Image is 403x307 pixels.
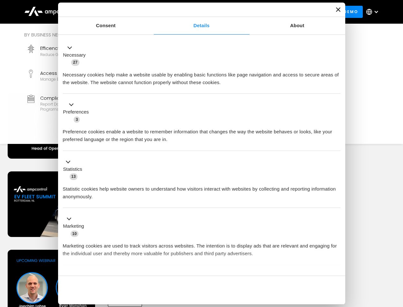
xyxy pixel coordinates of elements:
div: Compliance [40,95,124,102]
label: Marketing [63,223,84,230]
div: Reduce grid contraints and fuel costs [40,52,114,57]
div: Marketing cookies are used to track visitors across websites. The intention is to display ads tha... [63,237,340,257]
a: Details [154,17,250,35]
div: Efficency [40,45,114,52]
span: 27 [71,59,79,66]
div: Manage EV charger security and access [40,77,117,82]
span: 13 [70,173,78,180]
label: Preferences [63,108,89,116]
button: Unclassified (2) [63,272,115,280]
a: EfficencyReduce grid contraints and fuel costs [24,42,126,65]
div: By business need [24,31,231,38]
button: Preferences (3) [63,101,93,123]
button: Statistics (13) [63,158,86,180]
div: Report data and stay compliant with EV programs [40,102,124,112]
span: 10 [71,231,79,237]
span: 3 [74,116,80,123]
button: Okay [249,281,340,299]
div: Necessary cookies help make a website usable by enabling basic functions like page navigation and... [63,66,340,86]
button: Marketing (10) [63,215,88,238]
div: Preference cookies enable a website to remember information that changes the way the website beha... [63,123,340,143]
a: About [250,17,345,35]
a: Access ControlManage EV charger security and access [24,67,126,90]
a: Consent [58,17,154,35]
button: Close banner [336,7,340,12]
div: Statistic cookies help website owners to understand how visitors interact with websites by collec... [63,180,340,201]
div: Access Control [40,70,117,77]
label: Statistics [63,166,82,173]
button: Necessary (27) [63,44,90,66]
label: Necessary [63,51,86,59]
span: 2 [105,273,111,279]
a: ComplianceReport data and stay compliant with EV programs [24,92,126,114]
